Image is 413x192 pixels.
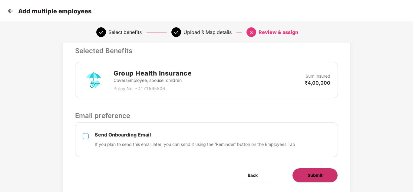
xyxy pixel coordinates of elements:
p: Add multiple employees [18,8,91,15]
p: Sum Insured [306,73,330,79]
span: Back [248,172,258,179]
p: Policy No. - D171595806 [114,85,192,92]
p: Send Onboarding Email [95,132,295,138]
span: check [99,30,104,35]
p: Covers Employee, spouse, children [114,77,192,84]
button: Submit [292,168,338,183]
div: Select benefits [108,27,142,37]
p: If you plan to send this email later, you can send it using the ‘Reminder’ button on the Employee... [95,141,295,148]
div: Upload & Map details [183,27,232,37]
img: svg+xml;base64,PHN2ZyB4bWxucz0iaHR0cDovL3d3dy53My5vcmcvMjAwMC9zdmciIHdpZHRoPSI3MiIgaGVpZ2h0PSI3Mi... [83,69,104,91]
h2: Group Health Insurance [114,68,192,78]
img: svg+xml;base64,PHN2ZyB4bWxucz0iaHR0cDovL3d3dy53My5vcmcvMjAwMC9zdmciIHdpZHRoPSIzMCIgaGVpZ2h0PSIzMC... [6,6,15,15]
button: Back [233,168,273,183]
div: Review & assign [259,27,298,37]
p: Selected Benefits [75,45,338,56]
p: Email preference [75,110,338,121]
span: Submit [308,172,322,179]
span: 3 [250,29,253,35]
p: ₹4,00,000 [305,79,330,86]
span: check [174,30,179,35]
